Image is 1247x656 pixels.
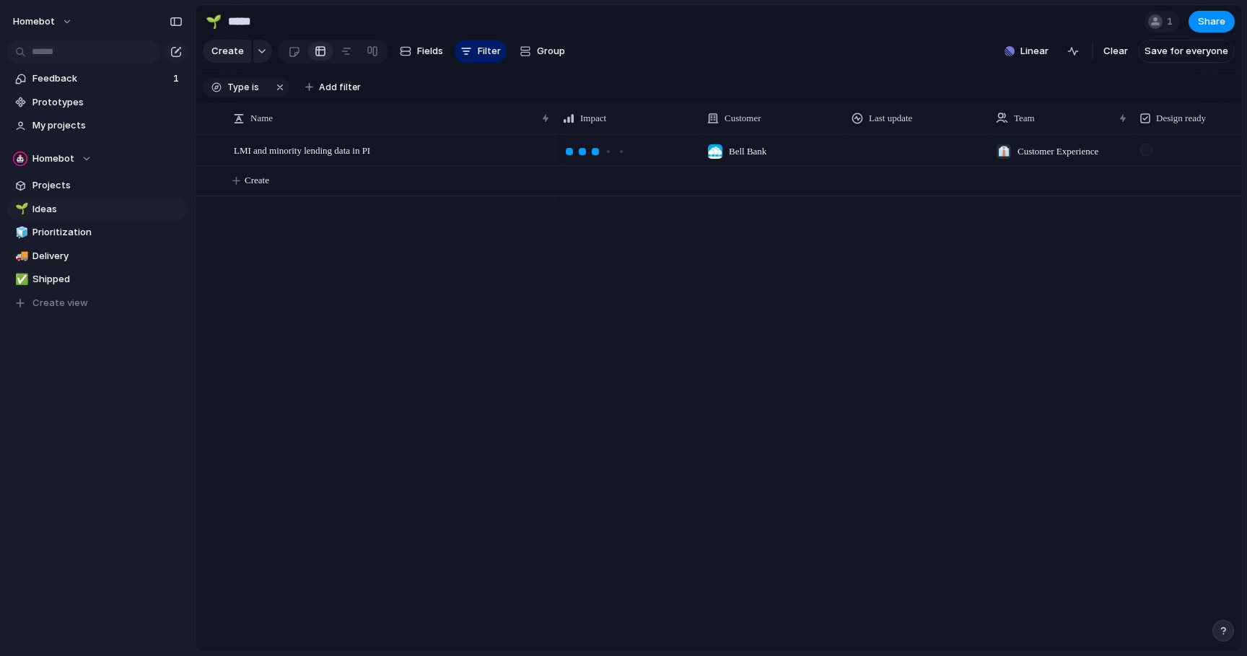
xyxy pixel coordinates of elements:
span: Add filter [319,81,361,94]
span: Ideas [32,202,183,217]
div: 🧊 [15,224,25,241]
span: Prioritization [32,225,183,240]
span: Linear [1020,44,1049,58]
span: Bell Bank [729,144,766,159]
span: Customer [725,111,761,126]
span: Prototypes [32,95,183,110]
button: Save for everyone [1138,40,1235,63]
button: Clear [1098,40,1134,63]
span: Impact [580,111,606,126]
button: Linear [999,40,1054,62]
span: Homebot [32,152,74,166]
span: Create view [32,296,88,310]
button: 🌱 [13,202,27,217]
button: Create view [7,292,188,314]
span: Last update [869,111,912,126]
button: Create [203,40,251,63]
a: Projects [7,175,188,196]
span: Clear [1103,44,1128,58]
button: Homebot [7,148,188,170]
span: 1 [1167,14,1177,29]
a: 🚚Delivery [7,245,188,267]
div: 🚚 [15,248,25,264]
span: Homebot [13,14,55,29]
button: Filter [455,40,507,63]
span: Team [1014,111,1035,126]
a: ✅Shipped [7,268,188,290]
button: Share [1189,11,1235,32]
span: Projects [32,178,183,193]
span: Create [245,173,269,188]
span: LMI and minority lending data in PI [234,141,370,158]
span: 1 [173,71,182,86]
div: 🌱 [206,12,222,31]
a: My projects [7,115,188,136]
span: Type [227,81,249,94]
a: Prototypes [7,92,188,113]
button: Group [512,40,572,63]
span: Create [211,44,244,58]
a: 🌱Ideas [7,198,188,220]
button: 🧊 [13,225,27,240]
button: Homebot [6,10,80,33]
button: is [249,79,262,95]
span: Fields [417,44,443,58]
div: 🌱 [15,201,25,217]
button: 🚚 [13,249,27,263]
span: is [252,81,259,94]
button: Fields [394,40,449,63]
span: Save for everyone [1145,44,1228,58]
span: Design ready [1156,111,1206,126]
span: Delivery [32,249,183,263]
span: Share [1198,14,1225,29]
button: ✅ [13,272,27,287]
span: Name [250,111,273,126]
span: Filter [478,44,501,58]
span: My projects [32,118,183,133]
span: Shipped [32,272,183,287]
a: 🧊Prioritization [7,222,188,243]
span: Group [537,44,565,58]
div: 👔 [997,144,1011,159]
a: Feedback1 [7,68,188,89]
div: ✅ [15,271,25,288]
button: 🌱 [202,10,225,33]
span: Customer Experience [1018,144,1098,159]
span: Feedback [32,71,169,86]
button: Add filter [297,77,369,97]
